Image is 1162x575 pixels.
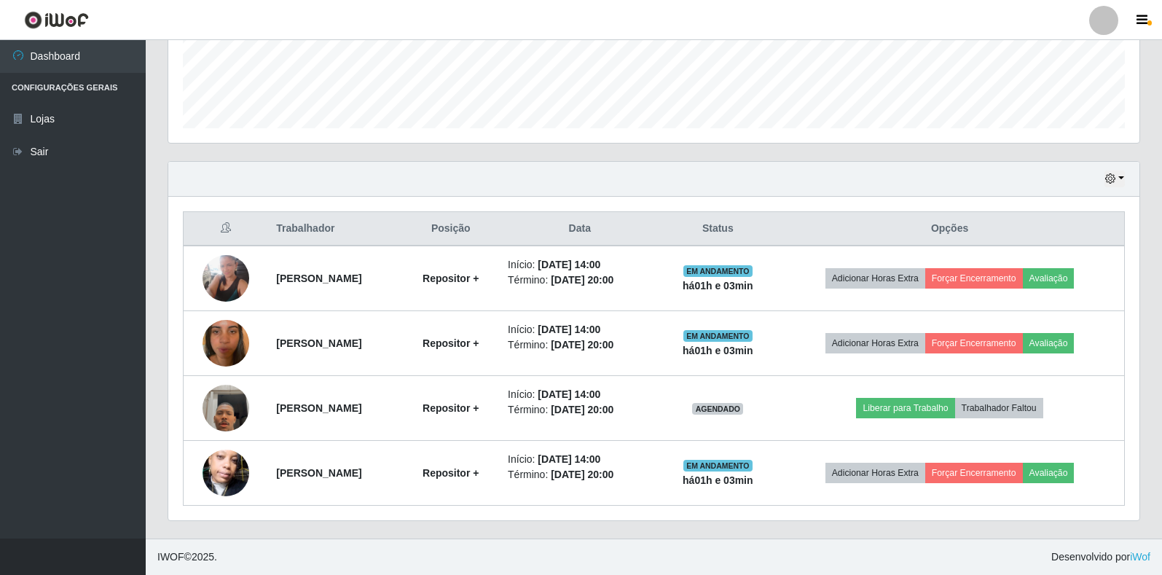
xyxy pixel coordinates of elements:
time: [DATE] 20:00 [551,469,613,480]
img: 1753494056504.jpeg [203,431,249,515]
strong: [PERSON_NAME] [276,337,361,349]
button: Adicionar Horas Extra [825,333,925,353]
th: Status [660,212,775,246]
span: Desenvolvido por [1051,549,1150,565]
time: [DATE] 20:00 [551,404,613,415]
strong: há 01 h e 03 min [683,474,753,486]
a: iWof [1130,551,1150,563]
img: CoreUI Logo [24,11,89,29]
time: [DATE] 14:00 [538,259,600,270]
strong: há 01 h e 03 min [683,345,753,356]
time: [DATE] 20:00 [551,339,613,351]
button: Avaliação [1023,333,1075,353]
button: Liberar para Trabalho [856,398,954,418]
strong: há 01 h e 03 min [683,280,753,292]
li: Início: [508,452,651,467]
button: Adicionar Horas Extra [825,463,925,483]
strong: Repositor + [423,337,479,349]
th: Trabalhador [267,212,402,246]
button: Avaliação [1023,268,1075,289]
span: EM ANDAMENTO [683,460,753,472]
span: AGENDADO [692,403,743,415]
img: 1752113575766.jpeg [203,367,249,450]
strong: [PERSON_NAME] [276,273,361,284]
span: © 2025 . [157,549,217,565]
button: Adicionar Horas Extra [825,268,925,289]
th: Opções [775,212,1124,246]
strong: Repositor + [423,402,479,414]
strong: [PERSON_NAME] [276,402,361,414]
li: Início: [508,322,651,337]
span: EM ANDAMENTO [683,265,753,277]
th: Data [499,212,660,246]
strong: [PERSON_NAME] [276,467,361,479]
strong: Repositor + [423,273,479,284]
time: [DATE] 14:00 [538,388,600,400]
img: 1748978013900.jpeg [203,302,249,385]
li: Término: [508,337,651,353]
button: Avaliação [1023,463,1075,483]
button: Forçar Encerramento [925,463,1023,483]
time: [DATE] 20:00 [551,274,613,286]
button: Forçar Encerramento [925,333,1023,353]
li: Início: [508,387,651,402]
span: IWOF [157,551,184,563]
li: Início: [508,257,651,273]
li: Término: [508,402,651,418]
strong: Repositor + [423,467,479,479]
time: [DATE] 14:00 [538,453,600,465]
th: Posição [402,212,499,246]
button: Trabalhador Faltou [955,398,1043,418]
button: Forçar Encerramento [925,268,1023,289]
img: 1748525639874.jpeg [203,255,249,302]
li: Término: [508,467,651,482]
span: EM ANDAMENTO [683,330,753,342]
li: Término: [508,273,651,288]
time: [DATE] 14:00 [538,324,600,335]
